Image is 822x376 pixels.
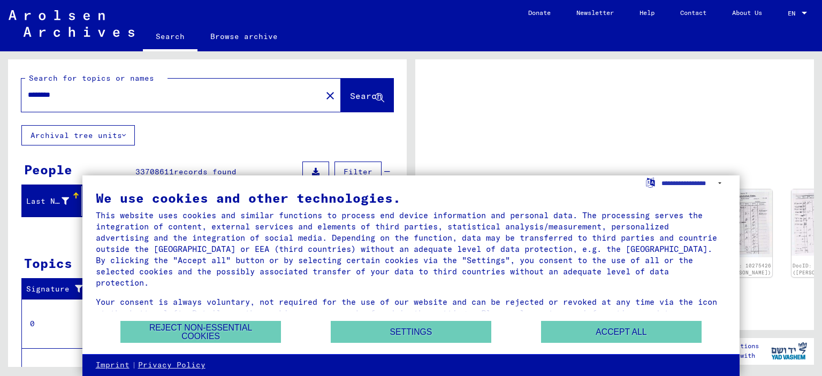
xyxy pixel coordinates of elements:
[135,167,174,177] span: 33708611
[143,24,197,51] a: Search
[96,191,727,204] div: We use cookies and other technologies.
[197,24,291,49] a: Browse archive
[769,337,809,364] img: yv_logo.png
[722,189,772,257] img: 001.jpg
[96,360,130,371] a: Imprint
[82,186,142,216] mat-header-cell: First Name
[331,321,491,343] button: Settings
[344,167,372,177] span: Filter
[22,299,96,348] td: 0
[723,263,771,276] a: DocID: 10275426 ([PERSON_NAME])
[24,254,72,273] div: Topics
[21,125,135,145] button: Archival tree units
[138,360,205,371] a: Privacy Policy
[319,85,341,106] button: Clear
[341,79,393,112] button: Search
[96,210,727,288] div: This website uses cookies and similar functions to process end device information and personal da...
[334,162,382,182] button: Filter
[26,283,87,295] div: Signature
[24,160,72,179] div: People
[541,321,702,343] button: Accept all
[788,10,800,17] span: EN
[29,73,154,83] mat-label: Search for topics or names
[9,10,134,37] img: Arolsen_neg.svg
[350,90,382,101] span: Search
[26,193,82,210] div: Last Name
[96,296,727,330] div: Your consent is always voluntary, not required for the use of our website and can be rejected or ...
[26,281,98,298] div: Signature
[22,186,82,216] mat-header-cell: Last Name
[26,196,69,207] div: Last Name
[120,321,281,343] button: Reject non-essential cookies
[324,89,337,102] mat-icon: close
[174,167,237,177] span: records found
